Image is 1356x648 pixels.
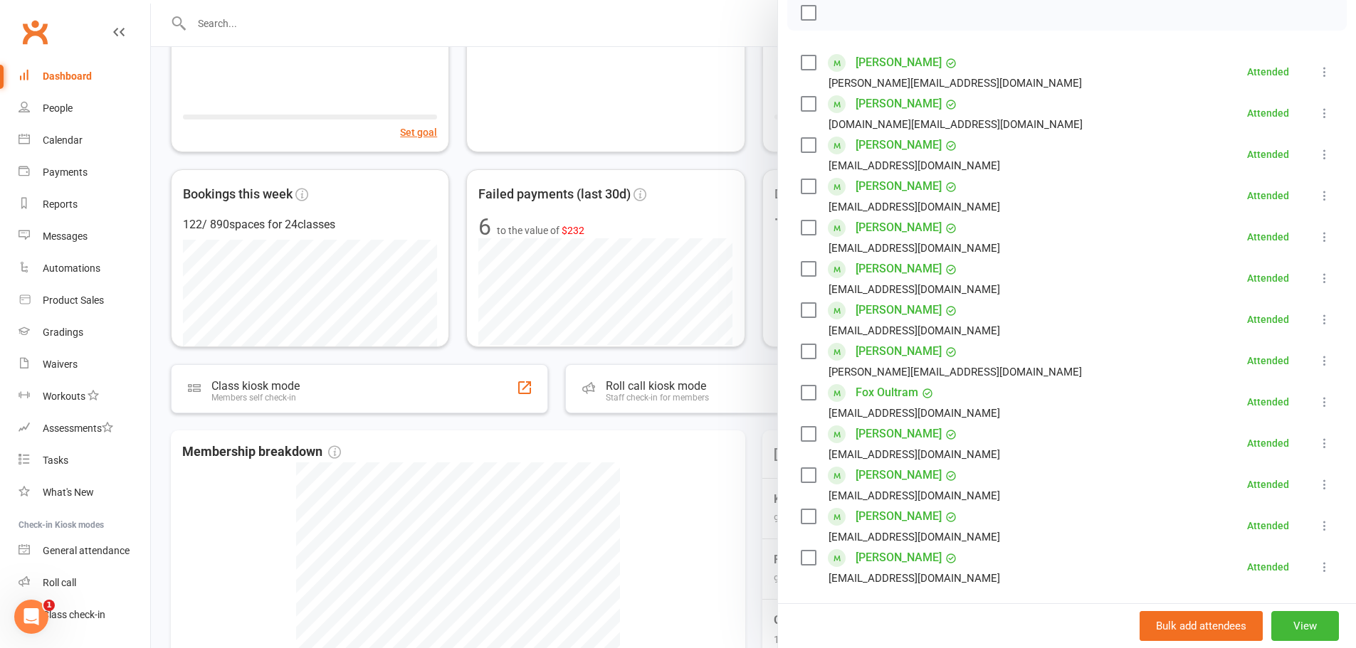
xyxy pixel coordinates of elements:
a: [PERSON_NAME] [856,505,942,528]
a: Payments [19,156,150,188]
a: [PERSON_NAME] [856,92,942,115]
a: [PERSON_NAME] [856,423,942,445]
span: 1 [43,600,55,611]
a: Reports [19,188,150,221]
div: Calendar [43,134,83,146]
a: Workouts [19,381,150,413]
div: [DOMAIN_NAME][EMAIL_ADDRESS][DOMAIN_NAME] [829,115,1083,134]
div: Payments [43,166,88,178]
div: Roll call [43,577,76,588]
div: [EMAIL_ADDRESS][DOMAIN_NAME] [829,445,1000,464]
div: Attended [1247,438,1289,448]
a: [PERSON_NAME] [856,464,942,487]
a: [PERSON_NAME] [856,134,942,156]
div: Product Sales [43,294,104,306]
div: Attended [1247,108,1289,118]
div: [EMAIL_ADDRESS][DOMAIN_NAME] [829,280,1000,299]
div: Attended [1247,397,1289,407]
a: General attendance kiosk mode [19,535,150,567]
div: Attended [1247,273,1289,283]
a: [PERSON_NAME] [856,299,942,322]
a: Waivers [19,349,150,381]
div: Attended [1247,479,1289,489]
div: [PERSON_NAME][EMAIL_ADDRESS][DOMAIN_NAME] [829,74,1082,92]
div: Dashboard [43,70,92,82]
a: Dashboard [19,60,150,92]
div: General attendance [43,545,130,556]
div: Automations [43,262,100,274]
a: [PERSON_NAME] [856,175,942,198]
a: What's New [19,477,150,509]
div: Attended [1247,521,1289,531]
div: [EMAIL_ADDRESS][DOMAIN_NAME] [829,239,1000,257]
div: Attended [1247,191,1289,201]
div: [PERSON_NAME][EMAIL_ADDRESS][DOMAIN_NAME] [829,363,1082,381]
a: [PERSON_NAME] [856,257,942,280]
div: [EMAIL_ADDRESS][DOMAIN_NAME] [829,528,1000,546]
a: Tasks [19,445,150,477]
div: Attended [1247,356,1289,366]
div: Messages [43,230,88,242]
a: Product Sales [19,285,150,317]
a: Fox Oultram [856,381,918,404]
div: What's New [43,487,94,498]
iframe: Intercom live chat [14,600,48,634]
div: Reports [43,198,78,210]
div: Attended [1247,149,1289,159]
div: [EMAIL_ADDRESS][DOMAIN_NAME] [829,404,1000,423]
a: Clubworx [17,14,53,50]
div: Gradings [43,326,83,338]
div: [EMAIL_ADDRESS][DOMAIN_NAME] [829,322,1000,340]
div: Assessments [43,423,113,434]
div: Attended [1247,314,1289,324]
div: Class check-in [43,609,105,620]
div: Waivers [43,358,78,370]
a: [PERSON_NAME] [856,546,942,569]
div: [EMAIL_ADDRESS][DOMAIN_NAME] [829,156,1000,175]
a: Assessments [19,413,150,445]
div: [EMAIL_ADDRESS][DOMAIN_NAME] [829,487,1000,505]
button: Bulk add attendees [1140,611,1263,641]
button: View [1271,611,1339,641]
a: People [19,92,150,124]
div: Attended [1247,67,1289,77]
a: [PERSON_NAME] [856,51,942,74]
a: Calendar [19,124,150,156]
div: [EMAIL_ADDRESS][DOMAIN_NAME] [829,198,1000,216]
a: Automations [19,253,150,285]
div: [EMAIL_ADDRESS][DOMAIN_NAME] [829,569,1000,588]
div: Tasks [43,455,68,466]
a: Messages [19,221,150,253]
div: Attended [1247,232,1289,242]
a: [PERSON_NAME] [856,216,942,239]
a: Roll call [19,567,150,599]
div: People [43,102,73,114]
div: Attended [1247,562,1289,572]
a: Gradings [19,317,150,349]
a: Class kiosk mode [19,599,150,631]
div: Workouts [43,391,85,402]
a: [PERSON_NAME] [856,340,942,363]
